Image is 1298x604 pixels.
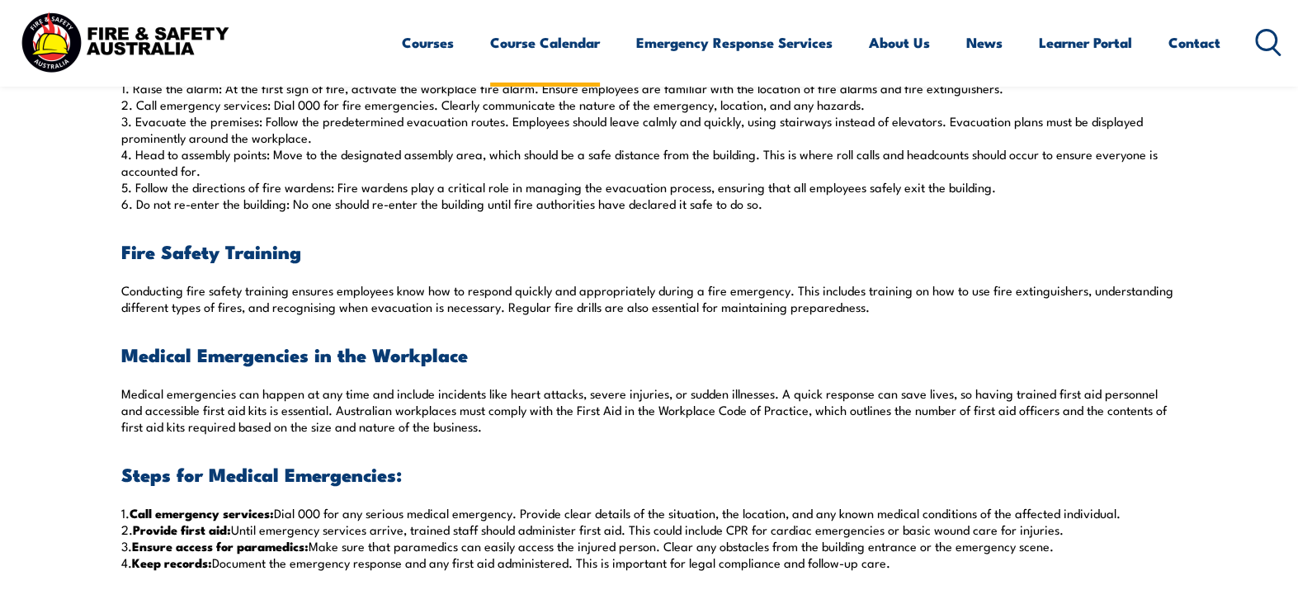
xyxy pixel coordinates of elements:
[132,536,309,555] strong: Ensure access for paramedics:
[133,520,231,539] strong: Provide first aid:
[869,21,930,64] a: About Us
[121,385,1178,435] p: Medical emergencies can happen at any time and include incidents like heart attacks, severe injur...
[121,80,1178,212] p: 1. Raise the alarm: At the first sign of fire, activate the workplace fire alarm. Ensure employee...
[490,21,600,64] a: Course Calendar
[130,503,274,522] strong: Call emergency services:
[121,242,1178,261] h3: Fire Safety Training
[121,505,1178,571] p: 1. Dial 000 for any serious medical emergency. Provide clear details of the situation, the locati...
[1039,21,1132,64] a: Learner Portal
[966,21,1003,64] a: News
[402,21,454,64] a: Courses
[121,282,1178,315] p: Conducting fire safety training ensures employees know how to respond quickly and appropriately d...
[121,345,1178,364] h3: Medical Emergencies in the Workplace
[1168,21,1220,64] a: Contact
[121,465,1178,484] h3: Steps for Medical Emergencies:
[636,21,833,64] a: Emergency Response Services
[132,553,212,572] strong: Keep records:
